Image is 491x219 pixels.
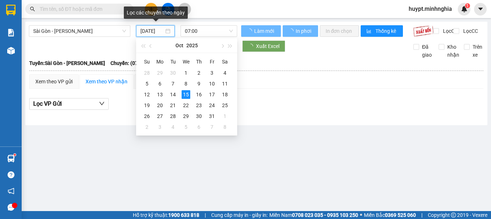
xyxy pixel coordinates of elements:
[403,4,458,13] span: huypt.minhnghia
[166,89,179,100] td: 2025-10-14
[195,79,203,88] div: 9
[195,101,203,110] div: 23
[99,101,105,106] span: down
[366,29,373,34] span: bar-chart
[465,3,470,8] sup: 1
[192,78,205,89] td: 2025-10-09
[156,123,164,131] div: 3
[110,59,163,67] span: Chuyến: (07:00 [DATE])
[179,111,192,122] td: 2025-10-29
[466,3,469,8] span: 1
[451,213,456,218] span: copyright
[156,69,164,77] div: 29
[7,155,15,162] img: warehouse-icon
[166,67,179,78] td: 2025-09-30
[192,100,205,111] td: 2025-10-23
[205,122,218,132] td: 2025-11-07
[175,38,183,53] button: Oct
[419,43,435,59] span: Đã giao
[7,29,15,36] img: solution-icon
[179,89,192,100] td: 2025-10-15
[185,26,233,36] span: 07:00
[221,90,229,99] div: 18
[153,56,166,67] th: Mo
[143,90,151,99] div: 12
[153,100,166,111] td: 2025-10-20
[208,69,216,77] div: 3
[156,112,164,121] div: 27
[440,27,459,35] span: Lọc CR
[156,79,164,88] div: 6
[169,79,177,88] div: 7
[375,27,397,35] span: Thống kê
[179,122,192,132] td: 2025-11-05
[460,27,479,35] span: Lọc CC
[444,43,462,59] span: Kho nhận
[195,123,203,131] div: 6
[8,171,14,178] span: question-circle
[296,27,312,35] span: In phơi
[195,90,203,99] div: 16
[205,111,218,122] td: 2025-10-31
[140,78,153,89] td: 2025-10-05
[477,6,484,12] span: caret-down
[218,122,231,132] td: 2025-11-08
[211,211,268,219] span: Cung cấp máy in - giấy in:
[162,3,174,16] button: file-add
[166,56,179,67] th: Tu
[205,78,218,89] td: 2025-10-10
[218,89,231,100] td: 2025-10-18
[195,112,203,121] div: 30
[218,67,231,78] td: 2025-10-04
[30,6,35,12] span: search
[208,79,216,88] div: 10
[143,79,151,88] div: 5
[166,100,179,111] td: 2025-10-21
[168,212,199,218] strong: 1900 633 818
[421,211,422,219] span: |
[182,79,190,88] div: 8
[143,69,151,77] div: 28
[169,112,177,121] div: 28
[6,5,16,16] img: logo-vxr
[7,47,15,54] img: warehouse-icon
[474,3,487,16] button: caret-down
[242,40,285,52] button: Xuất Excel
[166,78,179,89] td: 2025-10-07
[169,101,177,110] div: 21
[208,123,216,131] div: 7
[140,122,153,132] td: 2025-11-02
[195,69,203,77] div: 2
[221,69,229,77] div: 4
[169,69,177,77] div: 30
[208,112,216,121] div: 31
[40,5,125,13] input: Tìm tên, số ĐT hoặc mã đơn
[192,89,205,100] td: 2025-10-16
[283,25,318,37] button: In phơi
[360,214,362,216] span: ⚪️
[205,89,218,100] td: 2025-10-17
[461,6,468,12] img: icon-new-feature
[179,67,192,78] td: 2025-10-01
[320,25,359,37] button: In đơn chọn
[153,67,166,78] td: 2025-09-29
[192,111,205,122] td: 2025-10-30
[178,3,191,16] button: aim
[140,56,153,67] th: Su
[133,211,199,219] span: Hỗ trợ kỹ thuật:
[269,211,358,219] span: Miền Nam
[221,112,229,121] div: 1
[218,100,231,111] td: 2025-10-25
[364,211,416,219] span: Miền Bắc
[153,78,166,89] td: 2025-10-06
[192,122,205,132] td: 2025-11-06
[221,123,229,131] div: 8
[8,204,14,211] span: message
[192,67,205,78] td: 2025-10-02
[292,212,358,218] strong: 0708 023 035 - 0935 103 250
[179,100,192,111] td: 2025-10-22
[140,27,164,35] input: 15/10/2025
[288,29,295,34] span: loading
[182,112,190,121] div: 29
[179,78,192,89] td: 2025-10-08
